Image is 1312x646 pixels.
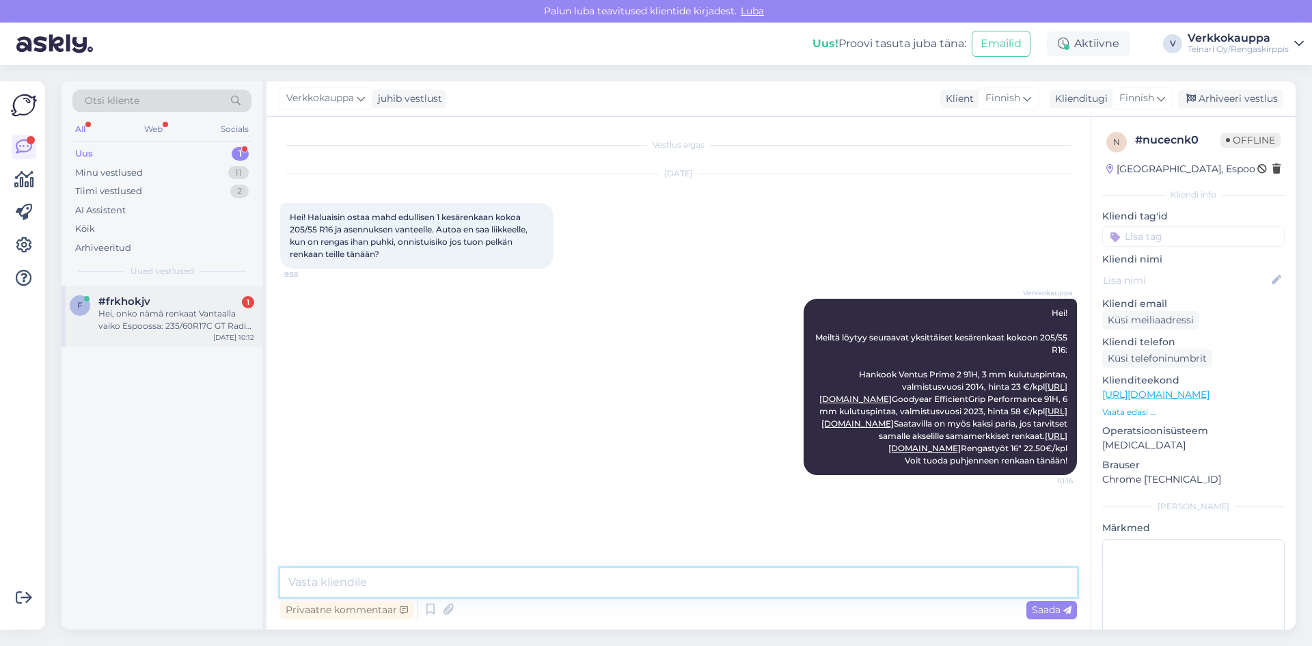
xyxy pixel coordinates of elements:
div: Küsi telefoninumbrit [1102,349,1212,368]
div: [DATE] [280,167,1077,180]
button: Emailid [972,31,1030,57]
div: Klienditugi [1050,92,1108,106]
div: 1 [242,296,254,308]
div: Küsi meiliaadressi [1102,311,1199,329]
p: Kliendi telefon [1102,335,1285,349]
div: Privaatne kommentaar [280,601,413,619]
p: [MEDICAL_DATA] [1102,438,1285,453]
div: Aktiivne [1047,31,1130,56]
span: 10:16 [1022,476,1073,486]
span: f [77,300,83,310]
p: Brauser [1102,458,1285,472]
div: Socials [218,120,251,138]
a: VerkkokauppaTeinari Oy/Rengaskirppis [1188,33,1304,55]
div: Tiimi vestlused [75,185,142,198]
div: 1 [232,147,249,161]
div: juhib vestlust [372,92,442,106]
div: Arhiveeri vestlus [1178,90,1283,108]
p: Klienditeekond [1102,373,1285,388]
span: Otsi kliente [85,94,139,108]
b: Uus! [812,37,838,50]
div: Web [141,120,165,138]
span: Verkkokauppa [286,91,354,106]
div: Hei, onko nämä renkaat Vantaalla vaiko Espoossa: 235/60R17C GT Radial Maxmiler Pro 117/115R kesä ... [98,308,254,332]
div: # nucecnk0 [1135,132,1220,148]
span: Finnish [985,91,1020,106]
span: Uued vestlused [131,265,194,278]
div: [GEOGRAPHIC_DATA], Espoo [1106,162,1255,176]
div: All [72,120,88,138]
div: Minu vestlused [75,166,143,180]
div: [PERSON_NAME] [1102,500,1285,513]
input: Lisa tag [1102,226,1285,247]
span: Luba [737,5,768,17]
span: 9:58 [284,269,336,280]
span: Verkkokauppa [1022,288,1073,298]
p: Chrome [TECHNICAL_ID] [1102,472,1285,487]
div: 11 [228,166,249,180]
span: Finnish [1119,91,1154,106]
p: Kliendi nimi [1102,252,1285,267]
div: Kõik [75,222,95,236]
p: Kliendi tag'id [1102,209,1285,224]
p: Operatsioonisüsteem [1102,424,1285,438]
p: Vaata edasi ... [1102,406,1285,418]
div: Proovi tasuta juba täna: [812,36,966,52]
div: Uus [75,147,93,161]
span: Hei! Haluaisin ostaa mahd edullisen 1 kesärenkaan kokoa 205/55 R16 ja asennuksen vanteelle. Autoa... [290,212,530,259]
div: Vestlus algas [280,139,1077,151]
div: Klient [940,92,974,106]
span: n [1113,137,1120,147]
div: Kliendi info [1102,189,1285,201]
div: Arhiveeritud [75,241,131,255]
span: #frkhokjv [98,295,150,308]
p: Märkmed [1102,521,1285,535]
p: Kliendi email [1102,297,1285,311]
div: [DATE] 10:12 [213,332,254,342]
img: Askly Logo [11,92,37,118]
div: Verkkokauppa [1188,33,1289,44]
span: Saada [1032,604,1071,616]
div: 2 [230,185,249,198]
div: AI Assistent [75,204,126,217]
input: Lisa nimi [1103,273,1269,288]
div: Teinari Oy/Rengaskirppis [1188,44,1289,55]
span: Hei! Meiltä löytyy seuraavat yksittäiset kesärenkaat kokoon 205/55 R16: Hankook Ventus Prime 2 91... [815,308,1069,466]
div: V [1163,34,1182,53]
a: [URL][DOMAIN_NAME] [1102,388,1209,401]
span: Offline [1220,133,1281,148]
